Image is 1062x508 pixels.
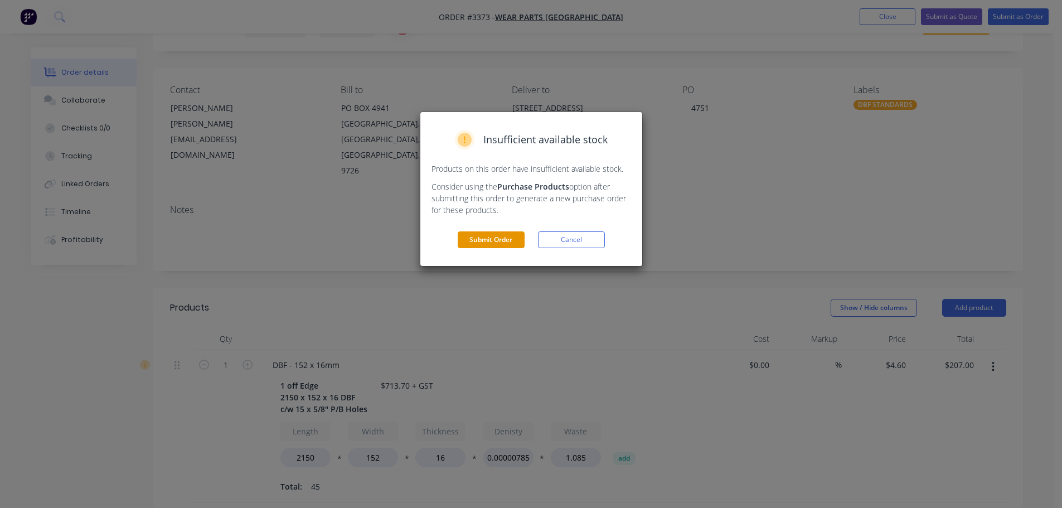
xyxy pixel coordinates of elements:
button: Submit Order [458,231,525,248]
strong: Purchase Products [497,181,569,192]
p: Products on this order have insufficient available stock. [431,163,631,175]
p: Consider using the option after submitting this order to generate a new purchase order for these ... [431,181,631,216]
span: Insufficient available stock [483,132,608,147]
button: Cancel [538,231,605,248]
